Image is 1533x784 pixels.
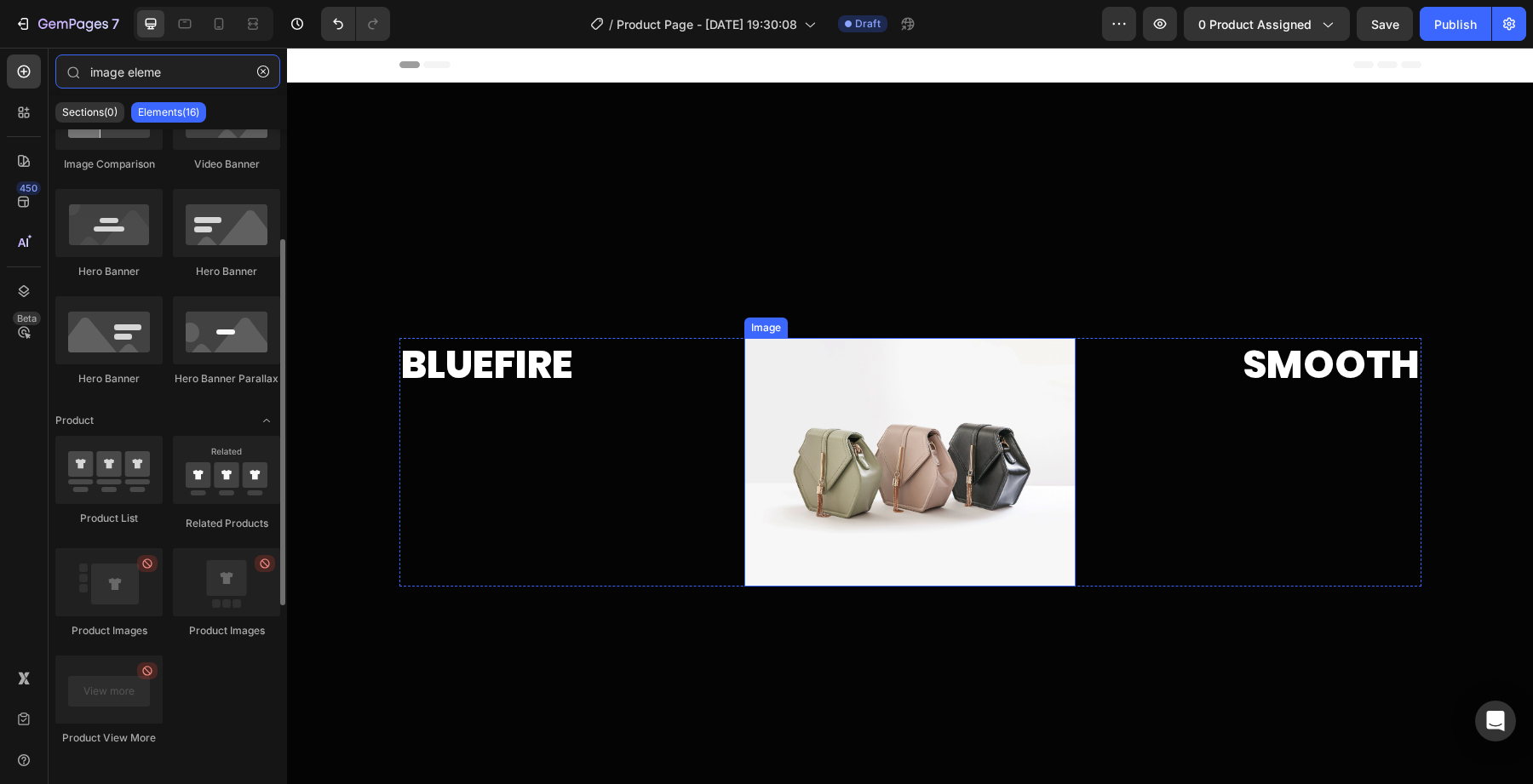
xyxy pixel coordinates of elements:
h2: Smooth [802,290,1134,345]
img: image_demo.jpg [457,290,789,539]
div: Product List [55,511,163,526]
button: 7 [7,7,127,41]
button: Save [1357,7,1413,41]
span: Draft [855,16,881,31]
p: Sections(0) [62,106,118,119]
div: Related Products [173,516,280,531]
span: Toggle open [253,407,280,434]
div: Product Images [55,623,163,638]
input: Search Sections & Elements [55,54,280,89]
p: Elements(16) [138,106,199,119]
div: Image [461,272,497,288]
iframe: Design area [287,48,1533,784]
button: Publish [1420,7,1491,41]
p: 7 [112,14,119,34]
span: 0 product assigned [1198,15,1312,33]
span: Product [55,413,94,428]
div: Hero Banner [55,264,163,279]
div: Hero Banner [55,371,163,386]
span: Save [1371,17,1399,31]
div: Product View More [55,730,163,746]
div: Hero Banner [173,264,280,279]
div: Open Intercom Messenger [1475,701,1516,741]
span: / [609,15,613,33]
div: Image Comparison [55,157,163,172]
div: Hero Banner Parallax [173,371,280,386]
div: Beta [13,312,41,325]
div: Undo/Redo [321,7,390,41]
div: Publish [1434,15,1477,33]
div: 450 [16,181,41,195]
button: 0 product assigned [1184,7,1350,41]
div: Product Images [173,623,280,638]
span: Product Page - [DATE] 19:30:08 [617,15,797,33]
div: Video Banner [173,157,280,172]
